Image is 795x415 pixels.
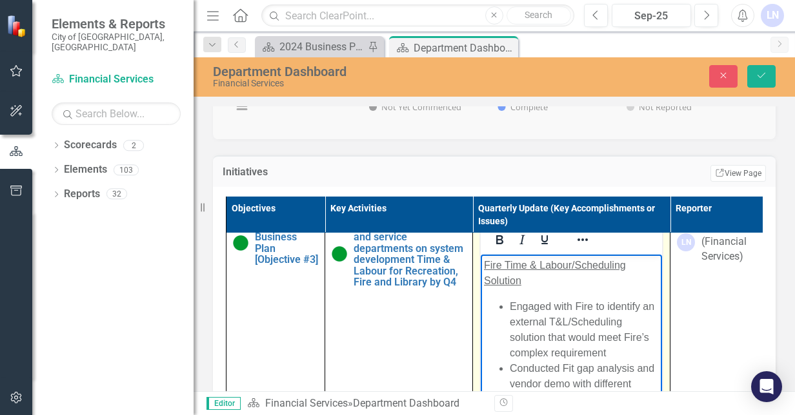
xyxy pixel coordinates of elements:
[52,72,181,87] a: Financial Services
[64,138,117,153] a: Scorecards
[255,220,318,265] a: 2025 Business Plan [Objective #3]
[710,165,766,182] a: View Page
[64,187,100,202] a: Reports
[258,39,365,55] a: 2024 Business Plan Quarterly Dashboard
[213,79,519,88] div: Financial Services
[265,397,348,409] a: Financial Services
[52,16,181,32] span: Elements & Reports
[488,231,510,249] button: Bold
[534,231,556,249] button: Underline
[206,397,241,410] span: Editor
[52,32,181,53] small: City of [GEOGRAPHIC_DATA], [GEOGRAPHIC_DATA]
[414,40,515,56] div: Department Dashboard
[616,8,687,24] div: Sep-25
[353,397,459,409] div: Department Dashboard
[52,102,181,125] input: Search Below...
[354,220,466,288] a: Work with OCHRO, OCIO and service departments on system development Time & Labour for Recreation,...
[677,233,695,251] div: LN
[507,6,571,24] button: Search
[64,162,107,177] a: Elements
[511,231,533,249] button: Italic
[761,4,784,27] button: LN
[247,396,485,411] div: »
[123,140,144,151] div: 2
[223,166,458,178] h3: Initiatives
[106,189,127,200] div: 32
[233,235,248,251] img: Proceeding as Anticipated
[332,246,347,262] img: Proceeding as Anticipated
[29,217,170,258] span: Implementation project in progress and is expected to be rolled out in Q1 2026
[572,231,594,249] button: Reveal or hide additional toolbar items
[6,15,29,37] img: ClearPoint Strategy
[261,5,574,27] input: Search ClearPoint...
[525,10,552,20] span: Search
[114,164,139,175] div: 103
[701,220,779,264] div: [PERSON_NAME] (Financial Services)
[612,4,691,27] button: Sep-25
[213,64,519,79] div: Department Dashboard
[279,39,365,55] div: 2024 Business Plan Quarterly Dashboard
[751,371,782,402] div: Open Intercom Messenger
